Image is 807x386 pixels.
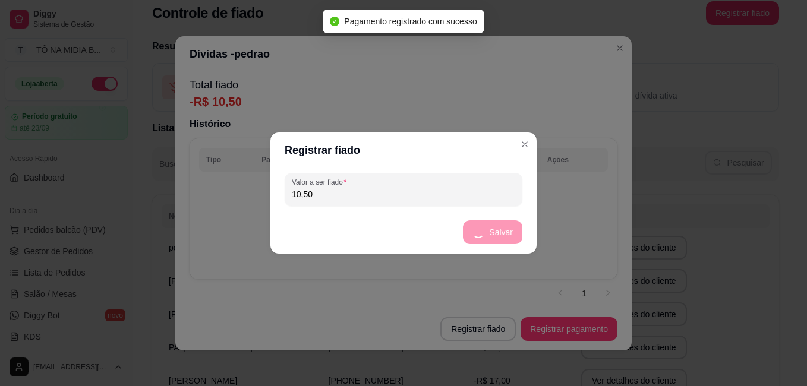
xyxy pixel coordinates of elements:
[292,177,351,187] label: Valor a ser fiado
[292,188,515,200] input: Valor a ser fiado
[515,135,534,154] button: Close
[344,17,477,26] span: Pagamento registrado com sucesso
[330,17,339,26] span: check-circle
[270,132,537,168] header: Registrar fiado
